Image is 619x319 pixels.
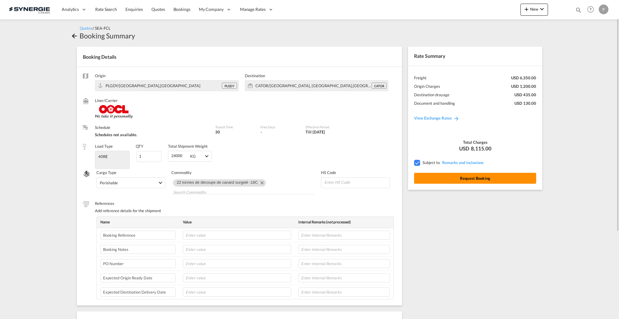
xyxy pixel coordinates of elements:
[151,7,165,12] span: Quotes
[71,32,78,40] md-icon: icon-arrow-left
[173,187,228,197] input: Search Commodity
[423,160,440,165] span: Subject to
[585,4,599,15] div: Help
[125,7,143,12] span: Enquiries
[414,140,536,145] div: Total Charges
[298,245,390,254] input: Enter Internal Remarks
[538,5,546,13] md-icon: icon-chevron-down
[414,75,426,81] div: Freight
[171,170,315,175] label: Commodity
[371,83,387,89] div: CATOR
[100,180,118,185] div: Perishable
[261,125,300,129] label: Free Days
[245,73,389,78] label: Destination
[414,84,440,89] div: Origin Charges
[306,125,360,129] label: Effective Period
[95,125,209,130] label: Schedule
[171,151,188,160] input: Weight
[514,100,536,106] div: USD 130.00
[215,129,254,135] div: 30
[183,245,291,254] input: Enter value
[414,145,536,152] div: USD
[599,5,608,14] div: P
[177,179,259,186] div: 22 tonnes de découpe de canard surgelé -18C. Press delete to remove this chip.
[414,173,536,184] button: Request Booking
[298,259,390,268] input: Enter Internal Remarks
[100,288,176,297] input: Enter label
[95,73,239,78] label: Origin
[79,31,135,41] div: Booking Summary
[95,201,396,206] label: References
[222,83,237,89] div: PLGDY
[9,3,50,16] img: 1f56c880d42311ef80fc7dca854c8e59.png
[173,7,190,12] span: Bookings
[408,47,542,65] div: Rate Summary
[306,129,325,135] div: Till 02 Nov 2025
[255,83,393,88] span: CATOR/Toronto, ON,South America
[215,125,254,129] label: Transit Time
[183,288,291,297] input: Enter value
[100,245,176,254] input: Enter label
[168,143,208,149] div: Total Shipment Weight
[172,177,315,194] md-chips-wrap: Chips container. Use arrow keys to select chips.
[62,6,79,12] span: Analytics
[183,231,291,240] input: Enter value
[261,129,262,135] div: -
[575,7,582,16] div: icon-magnify
[136,143,143,149] div: QTY
[523,5,530,13] md-icon: icon-plus 400-fg
[240,6,266,12] span: Manage Rates
[177,180,258,185] span: 22 tonnes de découpe de canard surgelé -18C
[96,152,129,161] input: Load Type
[100,259,176,268] input: Enter label
[585,4,596,15] span: Help
[95,98,209,103] label: Liner/Carrier
[179,217,295,228] th: Value
[408,110,465,127] a: View Exchange Rates
[324,178,390,187] input: Enter HS Code
[71,31,79,41] div: icon-arrow-left
[95,105,133,119] img: OOCL
[511,75,536,81] div: USD 6,350.00
[441,160,484,165] span: REMARKSINCLUSIONS
[83,98,89,104] md-icon: /assets/icons/custom/liner-aaa8ad.svg
[183,259,291,268] input: Enter value
[96,170,165,175] label: Cargo Type
[100,273,176,282] input: Enter label
[92,26,111,31] span: / SEA-FCL
[453,115,459,121] md-icon: icon-arrow-right
[298,231,390,240] input: Enter Internal Remarks
[183,273,291,282] input: Enter value
[511,84,536,89] div: USD 1,200.00
[514,92,536,97] div: USD 435.00
[298,288,390,297] input: Enter Internal Remarks
[95,132,209,137] div: Schedules not available.
[95,143,113,149] div: Load Type
[136,151,162,162] input: Qty
[321,170,390,175] label: HS Code
[257,179,266,186] button: Remove 22 tonnes de découpe de canard surgelé -18C
[295,217,394,228] th: Internal Remarks (not processed)
[190,154,196,159] div: KG
[83,54,116,60] span: Booking Details
[80,26,92,31] span: Quotes
[575,7,582,13] md-icon: icon-magnify
[414,92,449,97] div: Destination drayage
[520,4,548,16] button: icon-plus 400-fgNewicon-chevron-down
[96,177,165,188] md-select: Select Cargo type: Perishable
[298,273,390,282] input: Enter Internal Remarks
[414,100,455,106] div: Document and handling
[97,217,179,228] th: Name
[523,7,546,12] span: New
[100,231,176,240] input: Enter label
[471,145,491,152] span: 8,115.00
[95,208,396,213] div: Add reference details for the shipment
[105,83,200,88] span: PLGDY/Gdynia,Asia Pacific
[199,6,224,12] span: My Company
[95,7,117,12] span: Rate Search
[95,105,209,119] div: OOCL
